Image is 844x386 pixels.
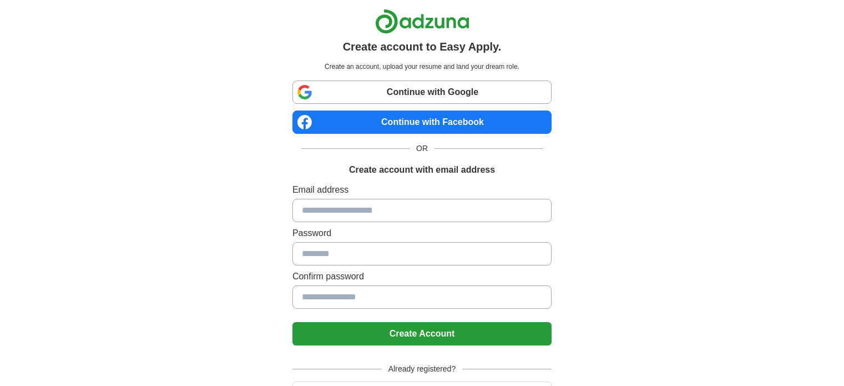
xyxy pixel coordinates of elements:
label: Email address [292,183,552,197]
label: Password [292,227,552,240]
button: Create Account [292,322,552,345]
p: Create an account, upload your resume and land your dream role. [295,62,549,72]
label: Confirm password [292,270,552,283]
h1: Create account to Easy Apply. [343,38,502,55]
span: Already registered? [382,363,462,375]
span: OR [410,143,434,154]
h1: Create account with email address [349,163,495,177]
a: Continue with Facebook [292,111,552,134]
img: Adzuna logo [375,9,469,34]
a: Continue with Google [292,81,552,104]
